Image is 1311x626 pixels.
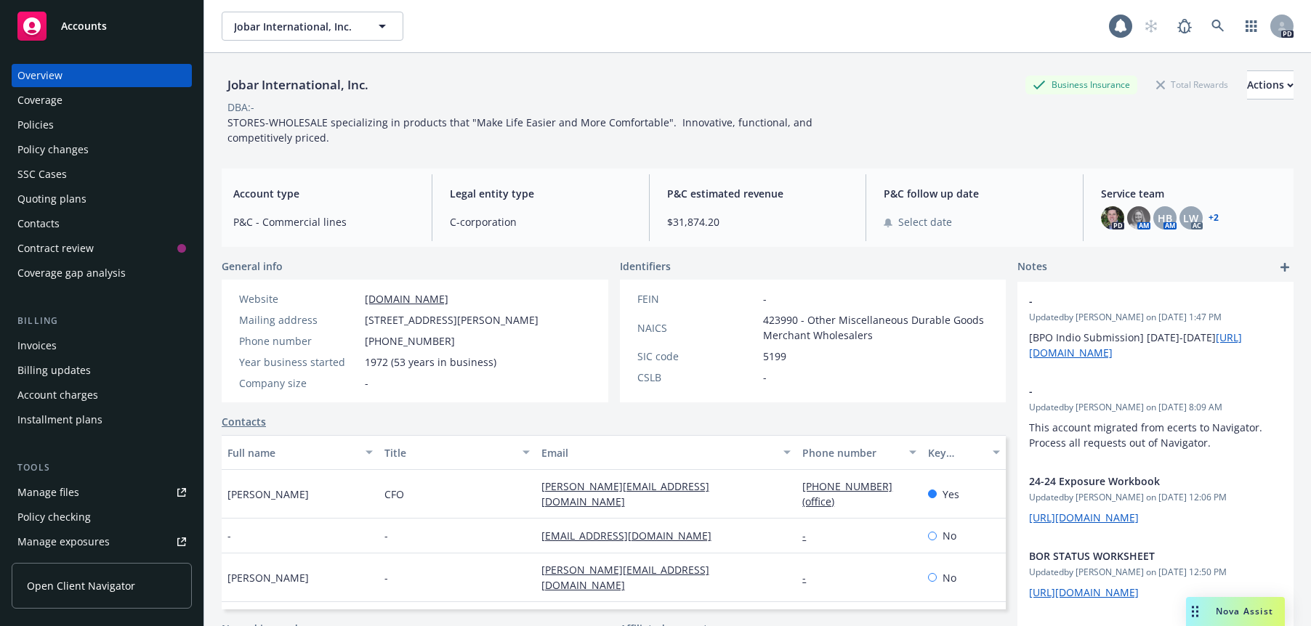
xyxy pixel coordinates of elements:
[763,349,786,364] span: 5199
[1170,12,1199,41] a: Report a Bug
[17,359,91,382] div: Billing updates
[802,571,818,585] a: -
[1029,585,1139,599] a: [URL][DOMAIN_NAME]
[667,214,848,229] span: $31,874.20
[536,435,797,470] button: Email
[365,375,368,391] span: -
[1101,206,1124,229] img: photo
[222,259,283,274] span: General info
[379,435,536,470] button: Title
[922,435,1006,470] button: Key contact
[541,529,723,542] a: [EMAIL_ADDRESS][DOMAIN_NAME]
[541,563,709,592] a: [PERSON_NAME][EMAIL_ADDRESS][DOMAIN_NAME]
[943,570,956,585] span: No
[227,487,309,502] span: [PERSON_NAME]
[637,370,757,385] div: CSLB
[17,89,62,112] div: Coverage
[233,214,414,229] span: P&C - Commercial lines
[12,138,192,161] a: Policy changes
[17,505,91,529] div: Policy checking
[12,212,192,235] a: Contacts
[61,20,107,32] span: Accounts
[17,212,60,235] div: Contacts
[234,19,360,34] span: Jobar International, Inc.
[12,359,192,382] a: Billing updates
[17,383,98,407] div: Account charges
[12,481,192,504] a: Manage files
[796,435,922,470] button: Phone number
[1101,186,1282,201] span: Service team
[1127,206,1150,229] img: photo
[1216,605,1273,617] span: Nova Assist
[898,214,952,229] span: Select date
[12,163,192,186] a: SSC Cases
[365,292,448,306] a: [DOMAIN_NAME]
[1203,12,1233,41] a: Search
[17,408,102,431] div: Installment plans
[1186,597,1285,626] button: Nova Assist
[1247,70,1294,99] button: Actions
[17,481,79,504] div: Manage files
[239,312,359,328] div: Mailing address
[239,291,359,306] div: Website
[1029,383,1244,399] span: -
[802,529,818,542] a: -
[1029,420,1265,450] span: This account migrated from ecerts to Navigator. Process all requests out of Navigator.
[227,445,357,460] div: Full name
[1017,462,1294,537] div: 24-24 Exposure WorkbookUpdatedby [PERSON_NAME] on [DATE] 12:06 PM[URL][DOMAIN_NAME]
[12,237,192,260] a: Contract review
[763,312,989,343] span: 423990 - Other Miscellaneous Durable Goods Merchant Wholesalers
[365,333,455,349] span: [PHONE_NUMBER]
[12,64,192,87] a: Overview
[17,237,94,260] div: Contract review
[1149,76,1235,94] div: Total Rewards
[1183,211,1198,226] span: LW
[17,261,126,285] div: Coverage gap analysis
[1186,597,1204,626] div: Drag to move
[384,487,404,502] span: CFO
[239,333,359,349] div: Phone number
[450,186,631,201] span: Legal entity type
[17,163,67,186] div: SSC Cases
[222,414,266,429] a: Contacts
[17,138,89,161] div: Policy changes
[943,528,956,543] span: No
[1029,511,1139,524] a: [URL][DOMAIN_NAME]
[239,375,359,391] div: Company size
[233,186,414,201] span: Account type
[227,570,309,585] span: [PERSON_NAME]
[1029,311,1282,324] span: Updated by [PERSON_NAME] on [DATE] 1:47 PM
[12,6,192,46] a: Accounts
[1029,491,1282,504] span: Updated by [PERSON_NAME] on [DATE] 12:06 PM
[12,530,192,553] a: Manage exposures
[541,445,775,460] div: Email
[1029,548,1244,564] span: BOR STATUS WORKSHEET
[12,334,192,357] a: Invoices
[384,528,388,543] span: -
[17,530,110,553] div: Manage exposures
[227,115,815,145] span: STORES-WHOLESALE specializing in products that "Make Life Easier and More Comfortable". Innovativ...
[227,99,254,115] div: DBA: -
[637,291,757,306] div: FEIN
[541,479,709,508] a: [PERSON_NAME][EMAIL_ADDRESS][DOMAIN_NAME]
[1137,12,1166,41] a: Start snowing
[1209,214,1219,222] a: +2
[239,354,359,370] div: Year business started
[17,64,62,87] div: Overview
[12,113,192,137] a: Policies
[450,214,631,229] span: C-corporation
[1158,211,1172,226] span: HB
[1029,566,1282,579] span: Updated by [PERSON_NAME] on [DATE] 12:50 PM
[802,479,892,508] a: [PHONE_NUMBER] (office)
[12,89,192,112] a: Coverage
[1029,401,1282,414] span: Updated by [PERSON_NAME] on [DATE] 8:09 AM
[1276,259,1294,276] a: add
[1017,372,1294,462] div: -Updatedby [PERSON_NAME] on [DATE] 8:09 AMThis account migrated from ecerts to Navigator. Process...
[365,312,538,328] span: [STREET_ADDRESS][PERSON_NAME]
[1029,293,1244,309] span: -
[365,354,496,370] span: 1972 (53 years in business)
[12,383,192,407] a: Account charges
[17,187,86,211] div: Quoting plans
[763,370,767,385] span: -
